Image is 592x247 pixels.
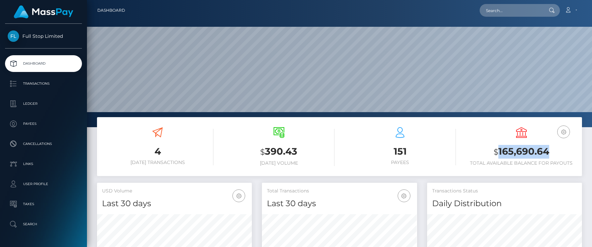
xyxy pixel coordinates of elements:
a: Ledger [5,95,82,112]
a: Dashboard [97,3,125,17]
img: MassPay Logo [14,5,73,18]
img: Full Stop Limited [8,30,19,42]
h6: Payees [344,160,456,165]
a: Links [5,156,82,172]
h3: 165,690.64 [466,145,577,159]
p: Cancellations [8,139,79,149]
span: Full Stop Limited [5,33,82,39]
h6: [DATE] Transactions [102,160,213,165]
h6: Total Available Balance for Payouts [466,160,577,166]
small: $ [494,147,498,157]
small: $ [260,147,265,157]
h4: Daily Distribution [432,198,577,210]
p: Payees [8,119,79,129]
a: Dashboard [5,55,82,72]
a: Taxes [5,196,82,213]
a: Payees [5,115,82,132]
a: User Profile [5,176,82,192]
p: Dashboard [8,59,79,69]
h5: USD Volume [102,188,247,194]
p: Transactions [8,79,79,89]
p: User Profile [8,179,79,189]
p: Ledger [8,99,79,109]
h5: Total Transactions [267,188,412,194]
h3: 390.43 [223,145,335,159]
a: Cancellations [5,136,82,152]
a: Transactions [5,75,82,92]
h6: [DATE] Volume [223,160,335,166]
p: Links [8,159,79,169]
h5: Transactions Status [432,188,577,194]
h4: Last 30 days [102,198,247,210]
h4: Last 30 days [267,198,412,210]
a: Search [5,216,82,233]
input: Search... [480,4,542,17]
p: Search [8,219,79,229]
h3: 151 [344,145,456,158]
h3: 4 [102,145,213,158]
p: Taxes [8,199,79,209]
